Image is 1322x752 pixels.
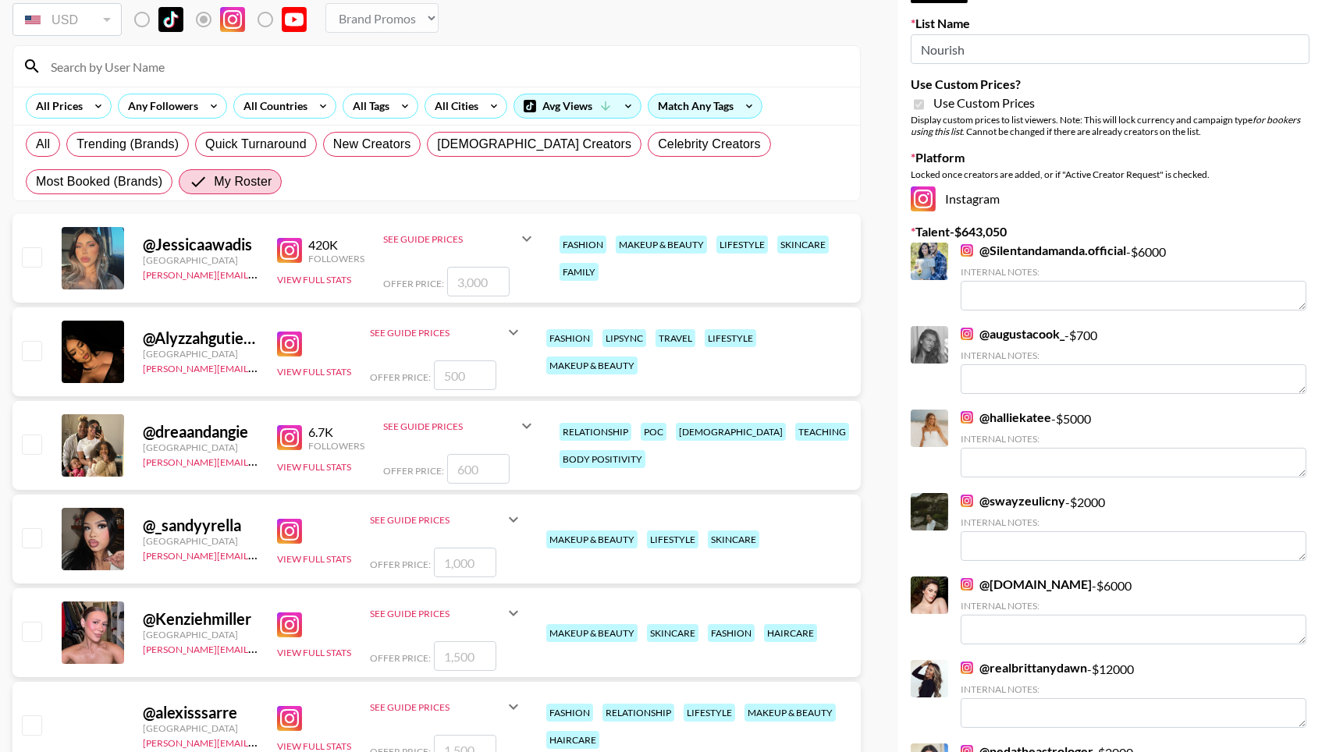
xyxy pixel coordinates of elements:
[546,356,638,374] div: makeup & beauty
[277,461,351,473] button: View Full Stats
[961,243,1306,310] div: - $ 6000
[383,220,536,257] div: See Guide Prices
[143,629,258,640] div: [GEOGRAPHIC_DATA]
[961,600,1306,612] div: Internal Notes:
[383,420,517,432] div: See Guide Prices
[277,366,351,378] button: View Full Stats
[434,360,496,390] input: 500
[705,329,756,347] div: lifestyle
[641,423,666,441] div: poc
[277,647,351,658] button: View Full Stats
[649,94,762,118] div: Match Any Tags
[961,576,1306,644] div: - $ 6000
[143,235,258,254] div: @ Jessicaawadis
[961,349,1306,361] div: Internal Notes:
[961,493,1306,561] div: - $ 2000
[961,411,973,424] img: Instagram
[370,327,504,339] div: See Guide Prices
[308,237,364,253] div: 420K
[277,332,302,356] img: Instagram
[961,328,973,340] img: Instagram
[777,236,829,254] div: skincare
[911,114,1310,137] div: Display custom prices to list viewers. Note: This will lock currency and campaign type . Cannot b...
[282,7,307,32] img: YouTube
[383,278,444,289] span: Offer Price:
[616,236,707,254] div: makeup & beauty
[546,731,599,749] div: haircare
[514,94,641,118] div: Avg Views
[16,6,119,34] div: USD
[546,530,638,548] div: makeup & beauty
[234,94,311,118] div: All Countries
[961,660,1087,676] a: @realbrittanydawn
[370,559,431,570] span: Offer Price:
[370,371,431,383] span: Offer Price:
[961,516,1306,528] div: Internal Notes:
[370,688,523,725] div: See Guide Prices
[647,624,698,642] div: skincare
[911,186,1310,211] div: Instagram
[911,224,1310,239] label: Talent - $ 643,050
[143,516,258,535] div: @ _sandyyrella
[434,641,496,671] input: 1,500
[647,530,698,548] div: lifestyle
[308,424,364,440] div: 6.7K
[343,94,393,118] div: All Tags
[383,233,517,245] div: See Guide Prices
[602,329,646,347] div: lipsync
[961,244,973,257] img: Instagram
[961,410,1306,477] div: - $ 5000
[370,652,431,664] span: Offer Price:
[425,94,482,118] div: All Cities
[143,722,258,734] div: [GEOGRAPHIC_DATA]
[158,7,183,32] img: TikTok
[277,519,302,544] img: Instagram
[795,423,849,441] div: teaching
[27,94,86,118] div: All Prices
[143,640,374,655] a: [PERSON_NAME][EMAIL_ADDRESS][DOMAIN_NAME]
[143,266,374,281] a: [PERSON_NAME][EMAIL_ADDRESS][DOMAIN_NAME]
[119,94,201,118] div: Any Followers
[143,328,258,348] div: @ Alyzzahgutierrez
[447,454,510,484] input: 600
[370,501,523,538] div: See Guide Prices
[447,267,510,296] input: 3,000
[911,76,1310,92] label: Use Custom Prices?
[961,410,1051,425] a: @halliekatee
[961,493,1065,509] a: @swayzeulicny
[308,440,364,452] div: Followers
[676,423,786,441] div: [DEMOGRAPHIC_DATA]
[560,423,631,441] div: relationship
[370,594,523,632] div: See Guide Prices
[658,135,761,154] span: Celebrity Creators
[143,422,258,442] div: @ dreaandangie
[277,553,351,565] button: View Full Stats
[308,253,364,264] div: Followers
[220,7,245,32] img: Instagram
[143,609,258,629] div: @ Kenziehmiller
[656,329,695,347] div: travel
[277,238,302,263] img: Instagram
[383,465,444,477] span: Offer Price:
[143,703,258,722] div: @ alexisssarre
[277,274,351,286] button: View Full Stats
[716,236,768,254] div: lifestyle
[41,54,851,79] input: Search by User Name
[546,624,638,642] div: makeup & beauty
[277,425,302,450] img: Instagram
[143,360,374,374] a: [PERSON_NAME][EMAIL_ADDRESS][DOMAIN_NAME]
[911,186,936,211] img: Instagram
[560,450,645,468] div: body positivity
[277,706,302,731] img: Instagram
[143,442,258,453] div: [GEOGRAPHIC_DATA]
[684,704,735,722] div: lifestyle
[602,704,674,722] div: relationship
[383,407,536,445] div: See Guide Prices
[370,608,504,619] div: See Guide Prices
[933,95,1035,111] span: Use Custom Prices
[434,548,496,577] input: 1,000
[961,660,1306,728] div: - $ 12000
[143,535,258,547] div: [GEOGRAPHIC_DATA]
[961,326,1306,394] div: - $ 700
[560,263,599,281] div: family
